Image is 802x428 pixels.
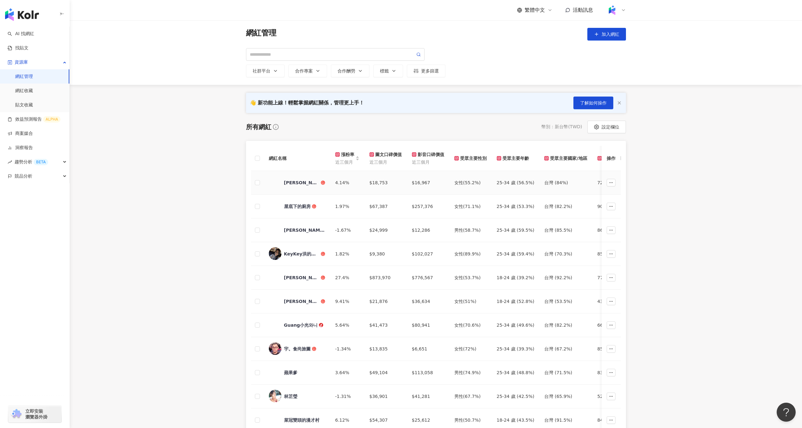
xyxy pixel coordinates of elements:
[544,203,587,210] div: 台灣 (82.2%)
[369,393,402,400] div: $36,901
[544,345,587,352] div: 台灣 (67.2%)
[497,250,534,257] div: 25-34 歲 (59.4%)
[5,8,39,21] img: logo
[544,179,587,186] div: 台灣 (84%)
[463,345,477,352] div: (72%)
[269,318,281,331] img: KOL Avatar
[597,369,626,376] div: 83.1%
[369,250,402,257] div: $9,380
[544,393,587,400] div: 台灣 (65.9%)
[284,251,319,257] div: KeyKey洪的港台日常
[454,345,487,352] div: 女性
[597,227,626,234] div: 86%
[407,65,445,77] button: 更多篩選
[264,146,330,171] th: 網紅名稱
[454,417,487,424] div: 男性
[463,203,481,210] div: (71.1%)
[284,369,297,376] div: 蘋果爹
[412,179,444,186] div: $16,967
[269,413,281,426] img: KOL Avatar
[335,298,359,305] div: 9.41%
[284,346,311,352] div: 宇。食尚旅圖
[246,28,276,41] span: 網紅管理
[8,130,33,137] a: 商案媒合
[587,28,626,41] button: 加入網紅
[606,4,618,16] img: Kolr%20app%20icon%20%281%29.png
[412,369,444,376] div: $113,058
[497,417,534,424] div: 18-24 歲 (43.5%)
[544,322,587,329] div: 台灣 (82.2%)
[454,369,487,376] div: 男性
[335,227,359,234] div: -1.67%
[284,322,318,328] div: Guang小光와니
[414,68,439,73] div: 更多篩選
[8,160,12,164] span: rise
[284,298,319,305] div: [PERSON_NAME]
[335,274,359,281] div: 27.4%
[412,417,444,424] div: $25,612
[331,65,369,77] button: 合作酬勞
[269,295,281,307] img: KOL Avatar
[463,250,481,257] div: (89.9%)
[597,322,626,329] div: 66.4%
[246,65,285,77] button: 社群平台
[454,298,487,305] div: 女性
[463,298,477,305] div: (51%)
[597,417,626,424] div: 84.6%
[525,7,545,14] span: 繁體中文
[373,65,403,77] button: 標籤
[463,274,481,281] div: (53.7%)
[15,88,33,94] a: 網紅收藏
[597,298,626,305] div: 43.3%
[269,176,281,189] img: KOL Avatar
[25,408,47,420] span: 立即安裝 瀏覽器外掛
[497,155,534,162] div: 受眾主要年齡
[15,55,28,69] span: 資源庫
[369,159,402,166] span: 近三個月
[777,403,796,422] iframe: Help Scout Beacon - Open
[454,203,487,210] div: 女性
[269,271,281,284] img: KOL Avatar
[602,32,619,37] span: 加入網紅
[338,68,363,73] div: 合作酬勞
[463,179,481,186] div: (55.2%)
[269,223,281,236] img: KOL Avatar
[541,124,582,130] div: 幣別 ： 新台幣 ( TWD )
[544,369,587,376] div: 台灣 (71.5%)
[463,227,481,234] div: (58.7%)
[369,151,402,158] div: 圖文口碑價值
[573,7,593,13] span: 活動訊息
[454,393,487,400] div: 男性
[544,155,587,162] div: 受眾主要國家/地區
[573,97,613,109] button: 了解如何操作
[15,102,33,108] a: 貼文收藏
[369,322,402,329] div: $41,473
[597,250,626,257] div: 85%
[454,227,487,234] div: 男性
[497,179,534,186] div: 25-34 歲 (56.5%)
[15,155,48,169] span: 趨勢分析
[497,322,534,329] div: 25-34 歲 (49.6%)
[412,250,444,257] div: $102,027
[369,369,402,376] div: $49,104
[15,169,32,183] span: 競品分析
[597,274,626,281] div: 77.1%
[544,417,587,424] div: 台灣 (91.5%)
[8,45,28,51] a: 找貼文
[454,274,487,281] div: 女性
[8,145,33,151] a: 洞察報告
[597,179,626,186] div: 72.3%
[412,345,444,352] div: $6,651
[580,100,607,105] span: 了解如何操作
[335,203,359,210] div: 1.97%
[284,274,319,281] div: [PERSON_NAME]
[497,393,534,400] div: 25-34 歲 (42.5%)
[269,247,281,260] img: KOL Avatar
[412,159,444,166] span: 近三個月
[412,298,444,305] div: $36,634
[288,65,327,77] button: 合作專案
[369,274,402,281] div: $873,970
[412,227,444,234] div: $12,286
[250,99,364,106] div: 👋 新功能上線！輕鬆掌握網紅關係，管理更上手！
[597,203,626,210] div: 90.1%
